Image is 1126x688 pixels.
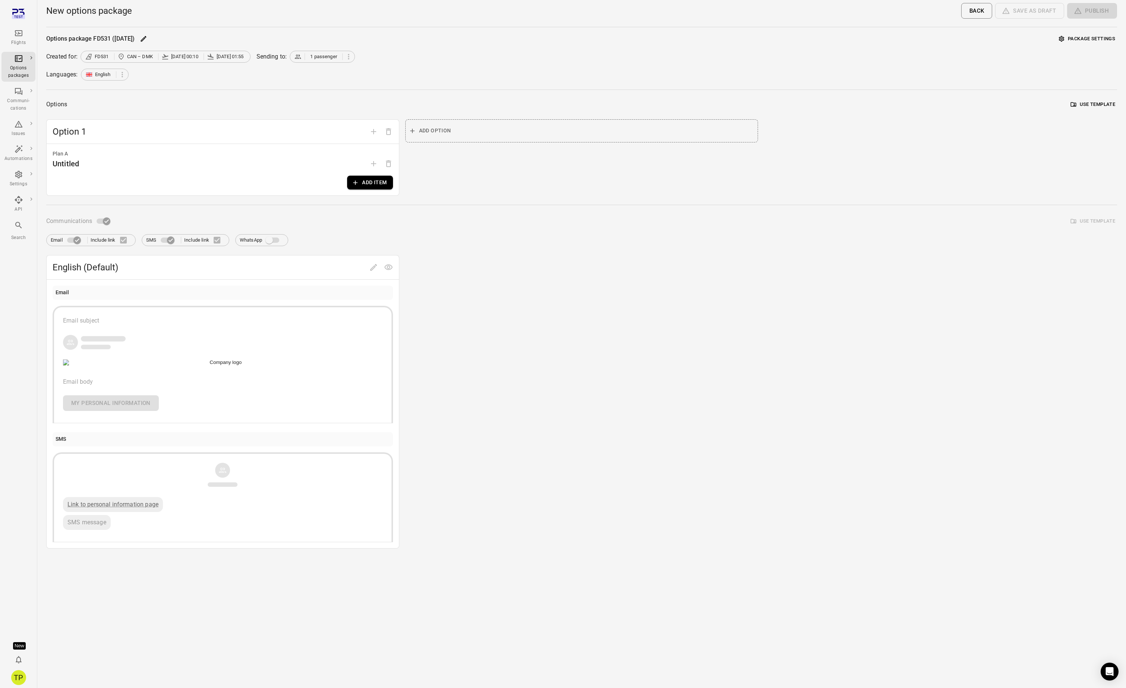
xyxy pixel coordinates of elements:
div: Flights [4,39,32,47]
div: TP [11,670,26,685]
span: CAN – DMK [127,53,153,60]
div: Sending to: [257,52,287,61]
span: Add plan [366,160,381,167]
div: Issues [4,130,32,138]
div: Options packages [4,65,32,79]
div: API [4,206,32,213]
div: Options [46,99,67,110]
label: WhatsApp integration not set up. Contact Plan3 to enable this feature [240,233,284,247]
label: Include link [91,232,131,248]
div: Created for: [46,52,78,61]
h1: New options package [46,5,132,17]
label: Include link [184,232,225,248]
span: Communications [46,216,92,226]
div: SMS [56,435,66,443]
label: Email [51,233,84,247]
span: [DATE] 01:55 [217,53,244,60]
button: Notifications [11,652,26,667]
div: Plan A [53,150,393,158]
button: Edit [138,33,149,44]
span: English (Default) [53,261,366,273]
a: API [1,193,35,216]
button: Tómas Páll Máté [8,667,29,688]
div: 1 passenger [290,51,355,63]
span: [DATE] 00:10 [171,53,198,60]
div: Untitled [53,158,79,170]
span: English [95,71,111,78]
div: Email [56,289,69,297]
span: Add option [366,128,381,135]
span: Preview [381,263,396,270]
button: Package settings [1057,33,1117,45]
a: Communi-cations [1,85,35,114]
a: Options packages [1,52,35,82]
div: Automations [4,155,32,163]
div: English [81,69,129,81]
div: Search [4,234,32,242]
div: Tooltip anchor [13,642,26,650]
button: Use template [1069,99,1117,110]
button: Back [961,3,993,19]
button: Add item [347,176,393,189]
div: Options package FD531 ([DATE]) [46,34,135,43]
div: Communi-cations [4,97,32,112]
span: 1 passenger [310,53,337,60]
span: Delete option [381,128,396,135]
button: Search [1,219,35,244]
span: Option 1 [53,126,366,138]
label: SMS [146,233,178,247]
div: Settings [4,180,32,188]
span: FD531 [95,53,109,60]
a: Flights [1,26,35,49]
a: Automations [1,142,35,165]
div: Languages: [46,70,78,79]
span: Options need to have at least one plan [381,160,396,167]
span: Edit [366,263,381,270]
a: Issues [1,117,35,140]
a: Settings [1,168,35,190]
div: Open Intercom Messenger [1101,663,1119,681]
